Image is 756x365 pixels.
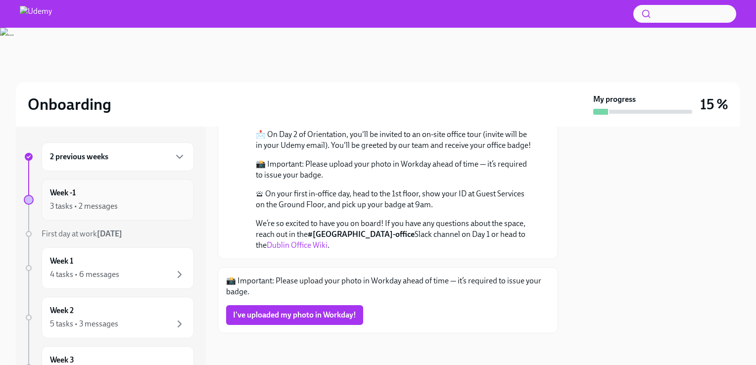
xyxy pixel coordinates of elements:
[24,297,194,338] a: Week 25 tasks • 3 messages
[24,179,194,221] a: Week -13 tasks • 2 messages
[256,188,534,210] p: 🛎 On your first in-office day, head to the 1st floor, show your ID at Guest Services on the Groun...
[50,187,76,198] h6: Week -1
[256,218,534,251] p: We’re so excited to have you on board! If you have any questions about the space, reach out in th...
[700,95,728,113] h3: 15 %
[24,247,194,289] a: Week 14 tasks • 6 messages
[42,142,194,171] div: 2 previous weeks
[20,6,52,22] img: Udemy
[308,229,415,239] strong: #[GEOGRAPHIC_DATA]-office
[24,228,194,239] a: First day at work[DATE]
[50,151,108,162] h6: 2 previous weeks
[97,229,122,238] strong: [DATE]
[226,305,363,325] button: I've uploaded my photo in Workday!
[256,129,534,151] p: 📩 On Day 2 of Orientation, you'll be invited to an on-site office tour (invite will be in your Ud...
[50,201,118,212] div: 3 tasks • 2 messages
[267,240,328,250] a: Dublin Office Wiki
[233,310,356,320] span: I've uploaded my photo in Workday!
[593,94,636,105] strong: My progress
[50,319,118,329] div: 5 tasks • 3 messages
[50,305,74,316] h6: Week 2
[256,159,534,181] p: 📸 Important: Please upload your photo in Workday ahead of time — it’s required to issue your badge.
[28,94,111,114] h2: Onboarding
[42,229,122,238] span: First day at work
[50,269,119,280] div: 4 tasks • 6 messages
[226,275,550,297] p: 📸 Important: Please upload your photo in Workday ahead of time — it’s required to issue your badge.
[50,256,73,267] h6: Week 1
